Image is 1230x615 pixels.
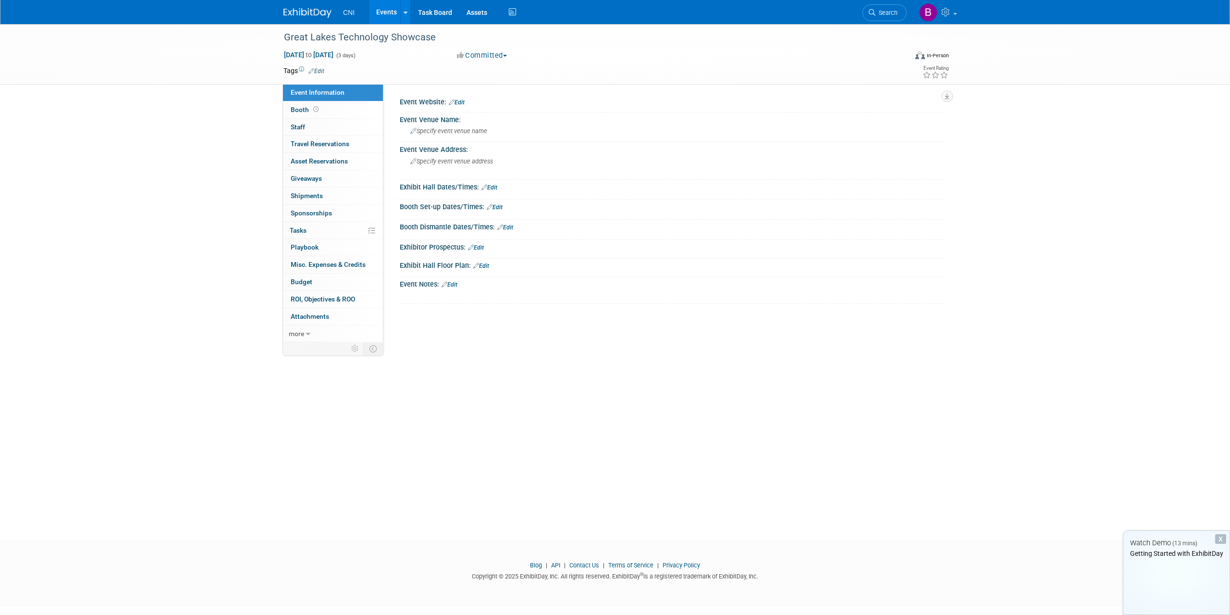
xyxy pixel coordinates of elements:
[291,140,349,148] span: Travel Reservations
[290,226,307,234] span: Tasks
[291,278,312,286] span: Budget
[601,562,607,569] span: |
[1172,540,1197,547] span: (13 mins)
[663,562,700,569] a: Privacy Policy
[551,562,560,569] a: API
[283,222,383,239] a: Tasks
[283,101,383,118] a: Booth
[283,239,383,256] a: Playbook
[875,9,898,16] span: Search
[291,243,319,251] span: Playbook
[487,204,503,211] a: Edit
[281,29,892,46] div: Great Lakes Technology Showcase
[291,106,320,113] span: Booth
[291,209,332,217] span: Sponsorships
[400,277,947,289] div: Event Notes:
[291,261,366,268] span: Misc. Expenses & Credits
[283,170,383,187] a: Giveaways
[449,99,465,106] a: Edit
[915,51,925,59] img: Format-Inperson.png
[562,562,568,569] span: |
[497,224,513,231] a: Edit
[1123,549,1230,558] div: Getting Started with ExhibitDay
[481,184,497,191] a: Edit
[283,205,383,222] a: Sponsorships
[608,562,653,569] a: Terms of Service
[926,52,949,59] div: In-Person
[283,153,383,170] a: Asset Reservations
[335,52,356,59] span: (3 days)
[291,295,355,303] span: ROI, Objectives & ROO
[400,258,947,271] div: Exhibit Hall Floor Plan:
[304,51,313,59] span: to
[308,68,324,75] a: Edit
[283,188,383,204] a: Shipments
[1215,534,1226,544] div: Dismiss
[283,291,383,308] a: ROI, Objectives & ROO
[283,136,383,152] a: Travel Reservations
[919,3,937,22] img: Brenda Daugherty
[454,50,511,61] button: Committed
[311,106,320,113] span: Booth not reserved yet
[468,244,484,251] a: Edit
[283,8,332,18] img: ExhibitDay
[400,180,947,192] div: Exhibit Hall Dates/Times:
[569,562,599,569] a: Contact Us
[283,50,334,59] span: [DATE] [DATE]
[400,220,947,232] div: Booth Dismantle Dates/Times:
[850,50,949,64] div: Event Format
[410,127,487,135] span: Specify event venue name
[922,66,948,71] div: Event Rating
[530,562,542,569] a: Blog
[283,256,383,273] a: Misc. Expenses & Credits
[291,192,323,200] span: Shipments
[283,119,383,136] a: Staff
[400,113,947,125] div: Event Venue Name:
[283,84,383,101] a: Event Information
[364,342,383,355] td: Toggle Event Tabs
[862,4,907,21] a: Search
[291,175,322,182] span: Giveaways
[410,158,493,165] span: Specify event venue address
[400,200,947,212] div: Booth Set-up Dates/Times:
[400,95,947,107] div: Event Website:
[283,274,383,290] a: Budget
[283,326,383,342] a: more
[291,123,305,131] span: Staff
[289,330,304,338] span: more
[655,562,661,569] span: |
[400,142,947,154] div: Event Venue Address:
[400,240,947,252] div: Exhibitor Prospectus:
[442,281,457,288] a: Edit
[291,157,348,165] span: Asset Reservations
[283,308,383,325] a: Attachments
[343,9,355,16] span: CNI
[347,342,364,355] td: Personalize Event Tab Strip
[283,66,324,75] td: Tags
[640,572,643,577] sup: ®
[1123,538,1230,548] div: Watch Demo
[291,313,329,320] span: Attachments
[543,562,550,569] span: |
[473,263,489,269] a: Edit
[291,88,344,96] span: Event Information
